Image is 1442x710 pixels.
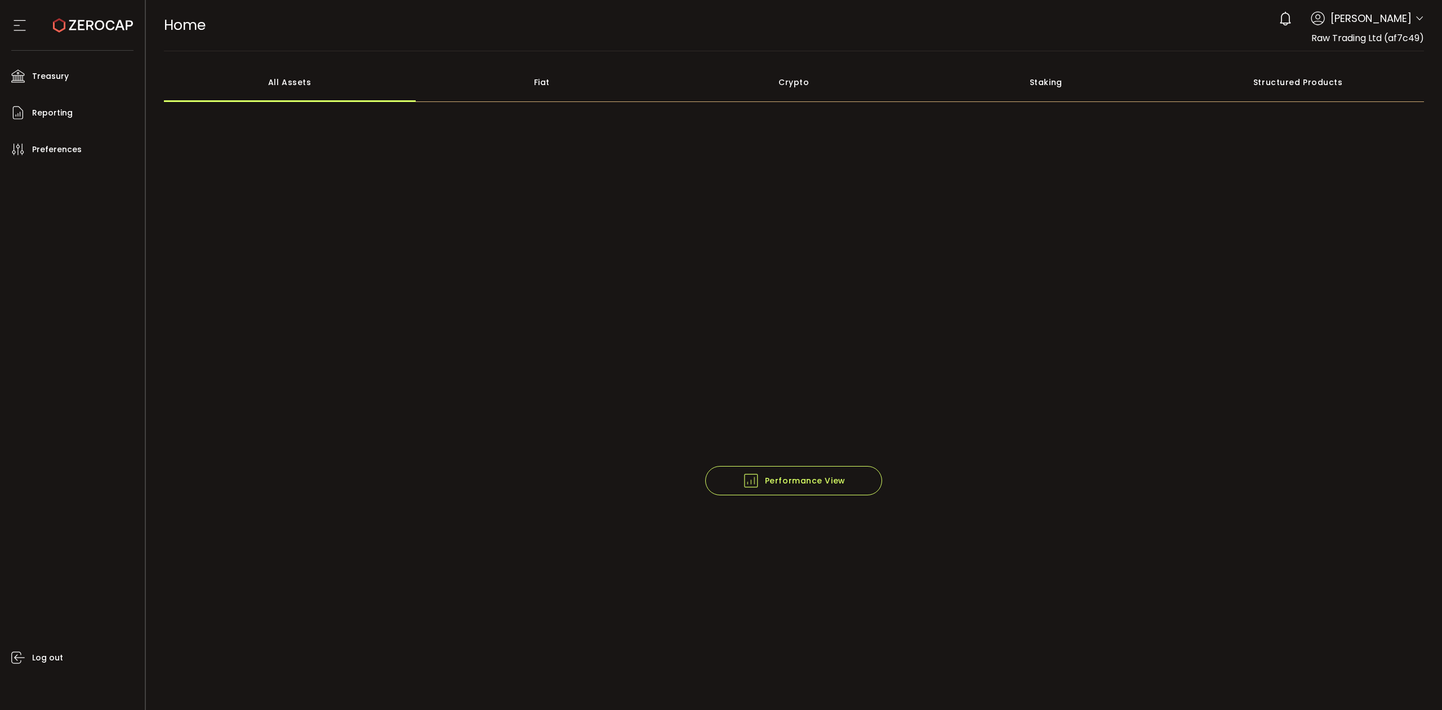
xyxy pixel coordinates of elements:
span: Log out [32,650,63,666]
span: Reporting [32,105,73,121]
button: Performance View [705,466,882,495]
div: Fiat [416,63,668,102]
div: Structured Products [1172,63,1425,102]
span: Preferences [32,141,82,158]
span: [PERSON_NAME] [1330,11,1412,26]
div: All Assets [164,63,416,102]
span: Treasury [32,68,69,85]
div: Staking [920,63,1172,102]
span: Performance View [742,472,845,489]
span: Raw Trading Ltd (af7c49) [1311,32,1424,45]
span: Home [164,15,206,35]
div: Crypto [668,63,920,102]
